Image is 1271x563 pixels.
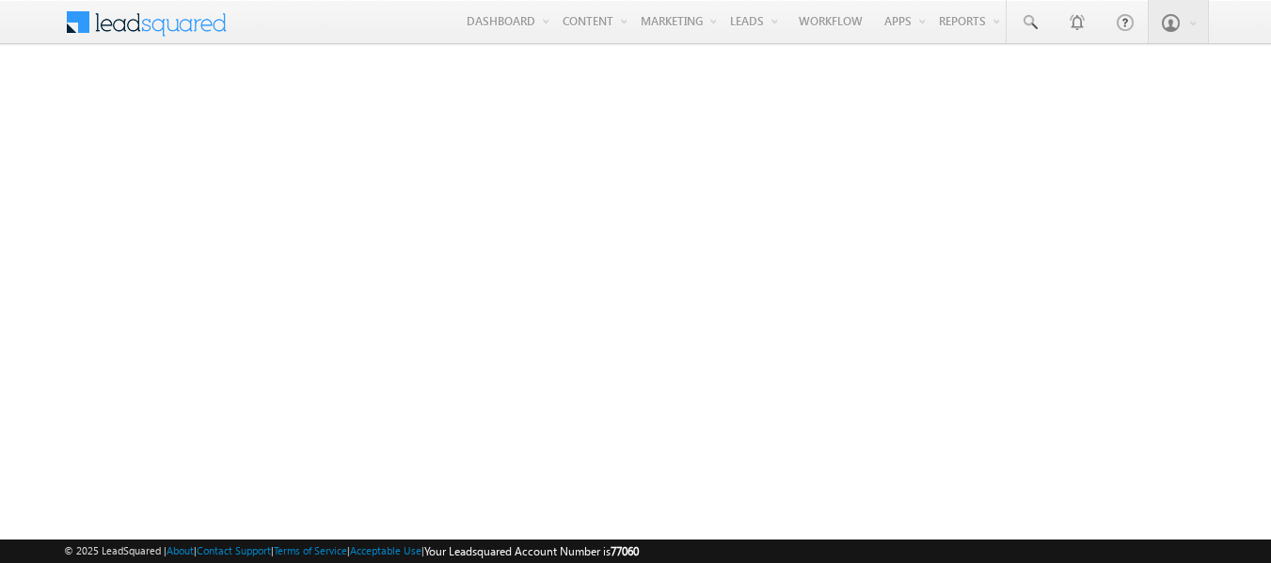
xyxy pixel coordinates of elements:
[350,544,421,556] a: Acceptable Use
[167,544,194,556] a: About
[197,544,271,556] a: Contact Support
[64,542,639,560] span: © 2025 LeadSquared | | | | |
[611,544,639,558] span: 77060
[274,544,347,556] a: Terms of Service
[424,544,639,558] span: Your Leadsquared Account Number is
